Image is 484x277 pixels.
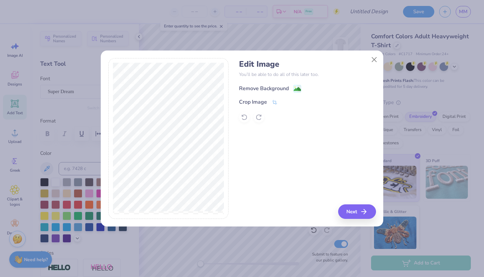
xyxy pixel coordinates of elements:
div: Crop Image [239,98,267,106]
button: Close [368,53,381,66]
p: You’ll be able to do all of this later too. [239,71,376,78]
button: Next [338,204,376,219]
h4: Edit Image [239,59,376,69]
div: Remove Background [239,85,289,92]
